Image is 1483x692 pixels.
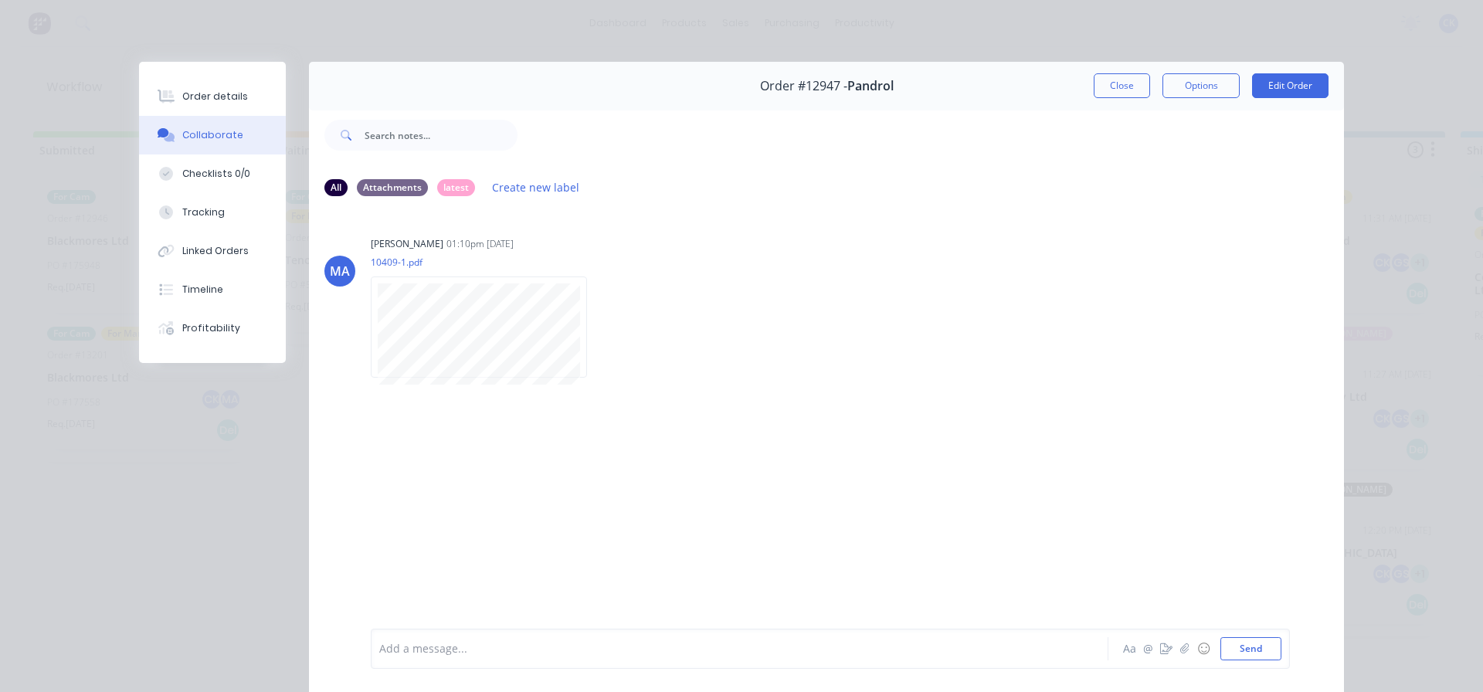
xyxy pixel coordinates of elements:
button: Linked Orders [139,232,286,270]
button: Order details [139,77,286,116]
div: latest [437,179,475,196]
div: Linked Orders [182,244,249,258]
div: Checklists 0/0 [182,167,250,181]
span: Order #12947 - [760,79,847,93]
button: ☺ [1194,639,1213,658]
button: Edit Order [1252,73,1329,98]
div: 01:10pm [DATE] [446,237,514,251]
button: Profitability [139,309,286,348]
button: Close [1094,73,1150,98]
span: Pandrol [847,79,894,93]
div: Tracking [182,205,225,219]
button: Send [1220,637,1281,660]
button: Tracking [139,193,286,232]
div: MA [330,262,350,280]
button: Create new label [484,177,588,198]
div: All [324,179,348,196]
div: Timeline [182,283,223,297]
div: Attachments [357,179,428,196]
div: [PERSON_NAME] [371,237,443,251]
button: Collaborate [139,116,286,154]
button: @ [1139,639,1157,658]
div: Profitability [182,321,240,335]
input: Search notes... [365,120,518,151]
button: Timeline [139,270,286,309]
button: Options [1162,73,1240,98]
p: 10409-1.pdf [371,256,602,269]
button: Aa [1120,639,1139,658]
div: Order details [182,90,248,103]
div: Collaborate [182,128,243,142]
button: Checklists 0/0 [139,154,286,193]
